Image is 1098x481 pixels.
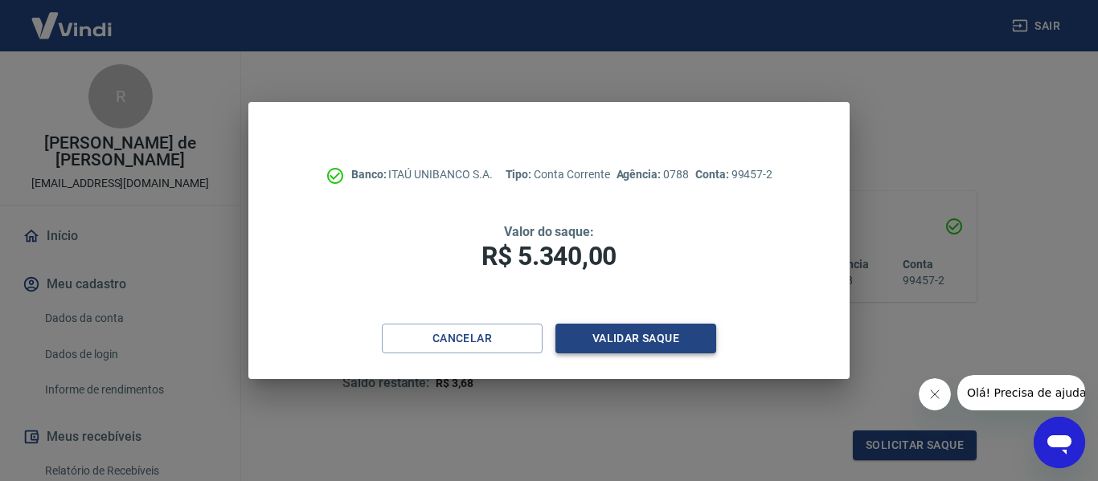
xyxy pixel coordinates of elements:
span: Valor do saque: [504,224,594,239]
span: Olá! Precisa de ajuda? [10,11,135,24]
span: R$ 5.340,00 [481,241,617,271]
span: Tipo: [506,168,535,181]
p: 99457-2 [695,166,772,183]
span: Banco: [351,168,389,181]
span: Conta: [695,168,731,181]
iframe: Fechar mensagem [919,378,951,410]
p: ITAÚ UNIBANCO S.A. [351,166,493,183]
button: Validar saque [555,324,716,353]
p: Conta Corrente [506,166,610,183]
span: Agência: [617,168,664,181]
button: Cancelar [382,324,543,353]
p: 0788 [617,166,689,183]
iframe: Botão para abrir a janela de mensagens [1034,417,1085,468]
iframe: Mensagem da empresa [957,375,1085,410]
